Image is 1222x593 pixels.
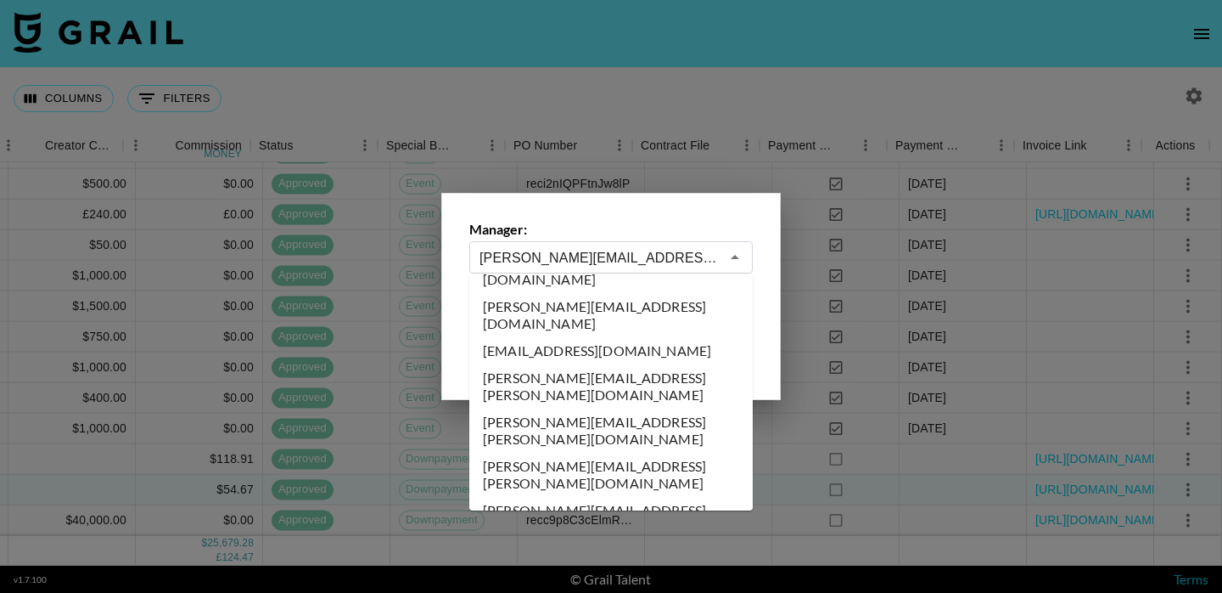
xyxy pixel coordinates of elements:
[469,453,753,497] li: [PERSON_NAME][EMAIL_ADDRESS][PERSON_NAME][DOMAIN_NAME]
[469,409,753,453] li: [PERSON_NAME][EMAIL_ADDRESS][PERSON_NAME][DOMAIN_NAME]
[469,364,753,409] li: [PERSON_NAME][EMAIL_ADDRESS][PERSON_NAME][DOMAIN_NAME]
[469,221,753,238] label: Manager:
[723,246,747,269] button: Close
[469,337,753,364] li: [EMAIL_ADDRESS][DOMAIN_NAME]
[469,497,753,541] li: [PERSON_NAME][EMAIL_ADDRESS][DOMAIN_NAME]
[469,293,753,337] li: [PERSON_NAME][EMAIL_ADDRESS][DOMAIN_NAME]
